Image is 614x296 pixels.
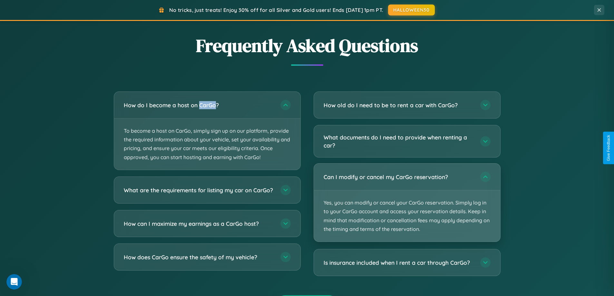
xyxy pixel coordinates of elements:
h3: Is insurance included when I rent a car through CarGo? [324,259,474,267]
div: Give Feedback [606,135,611,161]
h2: Frequently Asked Questions [114,33,501,58]
span: No tricks, just treats! Enjoy 30% off for all Silver and Gold users! Ends [DATE] 1pm PT. [169,7,383,13]
h3: How old do I need to be to rent a car with CarGo? [324,101,474,109]
h3: How can I maximize my earnings as a CarGo host? [124,219,274,227]
h3: What documents do I need to provide when renting a car? [324,133,474,149]
h3: Can I modify or cancel my CarGo reservation? [324,173,474,181]
p: Yes, you can modify or cancel your CarGo reservation. Simply log in to your CarGo account and acc... [314,190,500,242]
button: HALLOWEEN30 [388,5,435,15]
h3: What are the requirements for listing my car on CarGo? [124,186,274,194]
iframe: Intercom live chat [6,274,22,290]
h3: How does CarGo ensure the safety of my vehicle? [124,253,274,261]
h3: How do I become a host on CarGo? [124,101,274,109]
p: To become a host on CarGo, simply sign up on our platform, provide the required information about... [114,119,300,170]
